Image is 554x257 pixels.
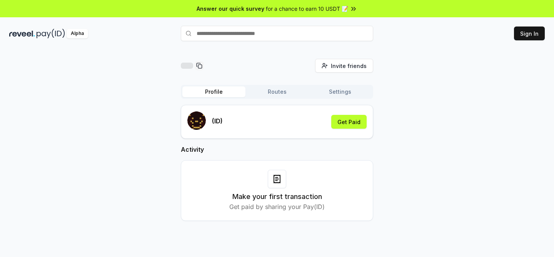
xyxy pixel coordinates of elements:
button: Invite friends [315,59,373,73]
button: Profile [182,86,245,97]
div: Alpha [67,29,88,38]
button: Sign In [514,27,545,40]
button: Settings [309,86,372,97]
span: Answer our quick survey [197,5,264,13]
h2: Activity [181,145,373,154]
p: (ID) [212,116,223,126]
p: Get paid by sharing your Pay(ID) [229,202,325,211]
button: Routes [245,86,309,97]
span: Invite friends [331,62,367,70]
button: Get Paid [331,115,367,129]
span: for a chance to earn 10 USDT 📝 [266,5,348,13]
h3: Make your first transaction [232,191,322,202]
img: reveel_dark [9,29,35,38]
img: pay_id [37,29,65,38]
